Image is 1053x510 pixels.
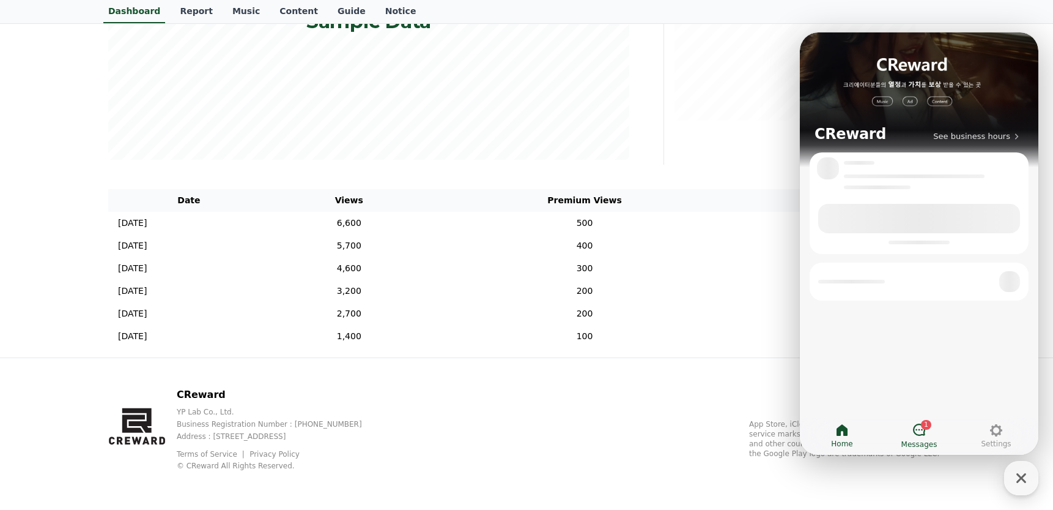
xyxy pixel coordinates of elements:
[118,239,147,252] p: [DATE]
[429,302,741,325] td: 200
[118,330,147,343] p: [DATE]
[429,280,741,302] td: 200
[800,32,1038,455] iframe: Channel chat
[118,285,147,298] p: [DATE]
[741,302,945,325] td: $4.22
[741,234,945,257] td: $15.24
[177,407,382,417] p: YP Lab Co., Ltd.
[270,302,429,325] td: 2,700
[270,257,429,280] td: 4,600
[741,189,945,212] th: Revenue
[118,307,147,320] p: [DATE]
[429,234,741,257] td: 400
[741,325,945,348] td: $2.24
[270,189,429,212] th: Views
[741,257,945,280] td: $13.24
[177,450,246,459] a: Terms of Service
[118,262,147,275] p: [DATE]
[429,189,741,212] th: Premium Views
[270,234,429,257] td: 5,700
[177,419,382,429] p: Business Registration Number : [PHONE_NUMBER]
[429,212,741,234] td: 500
[177,388,382,402] p: CReward
[749,419,945,459] p: App Store, iCloud, iCloud Drive, and iTunes Store are service marks of Apple Inc., registered in ...
[249,450,300,459] a: Privacy Policy
[741,280,945,302] td: $5.12
[118,217,147,230] p: [DATE]
[270,325,429,348] td: 1,400
[270,280,429,302] td: 3,200
[177,461,382,471] p: © CReward All Rights Reserved.
[108,189,270,212] th: Date
[177,432,382,441] p: Address : [STREET_ADDRESS]
[270,212,429,234] td: 6,600
[429,257,741,280] td: 300
[741,212,945,234] td: $16.24
[429,325,741,348] td: 100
